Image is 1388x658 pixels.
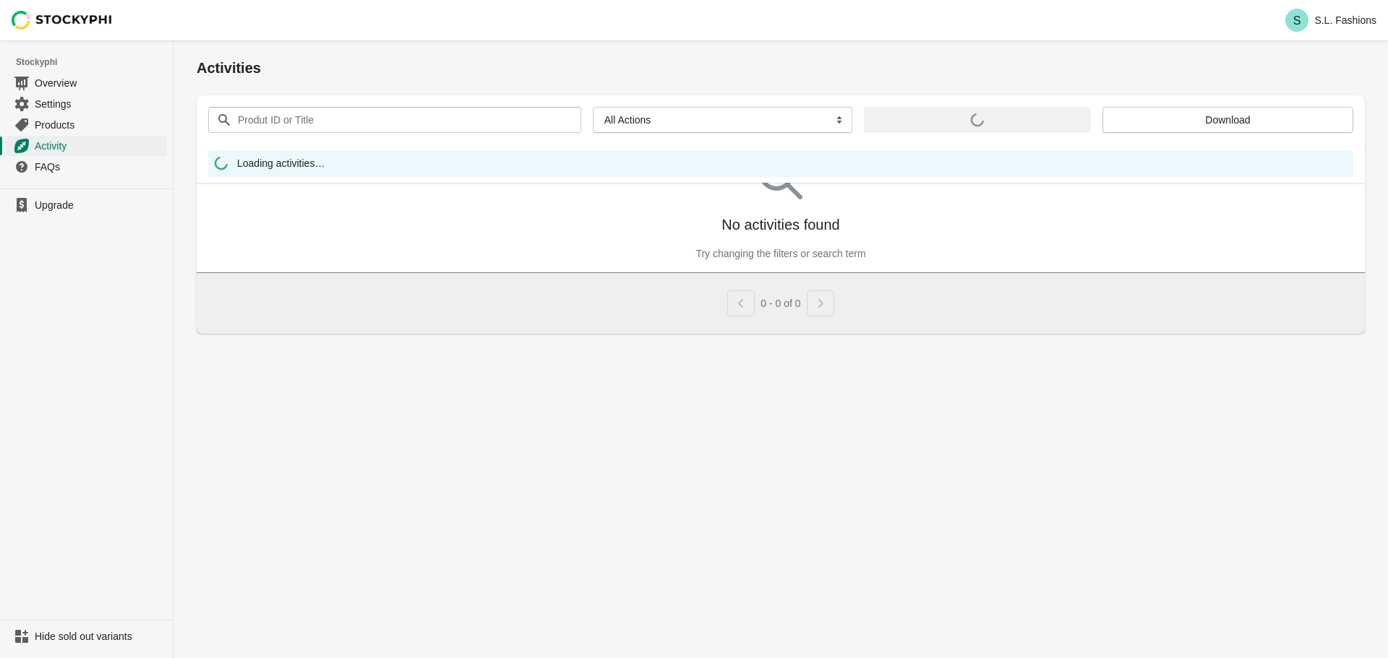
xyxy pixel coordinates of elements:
span: Download [1205,114,1250,126]
span: Products [35,118,164,132]
img: Stockyphi [12,11,113,30]
a: Products [6,114,167,135]
span: 0 - 0 of 0 [761,298,800,309]
a: Overview [6,72,167,93]
nav: Pagination [727,285,834,316]
span: Avatar with initials S [1285,9,1308,32]
a: Hide sold out variants [6,626,167,646]
span: Hide sold out variants [35,629,164,644]
span: Loading activities… [237,156,325,174]
span: FAQs [35,160,164,174]
p: No activities found [721,215,839,235]
button: Avatar with initials SS.L. Fashions [1280,6,1382,35]
text: S [1293,14,1301,27]
a: FAQs [6,156,167,177]
p: S.L. Fashions [1314,14,1376,26]
h1: Activities [197,58,1365,78]
span: Settings [35,97,164,111]
span: Upgrade [35,198,164,212]
input: Produt ID or Title [237,107,555,133]
a: Activity [6,135,167,156]
span: Activity [35,139,164,153]
span: Stockyphi [16,55,173,69]
a: Upgrade [6,195,167,215]
span: Overview [35,76,164,90]
button: Download [1102,107,1353,133]
p: Try changing the filters or search term [695,246,865,261]
a: Settings [6,93,167,114]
